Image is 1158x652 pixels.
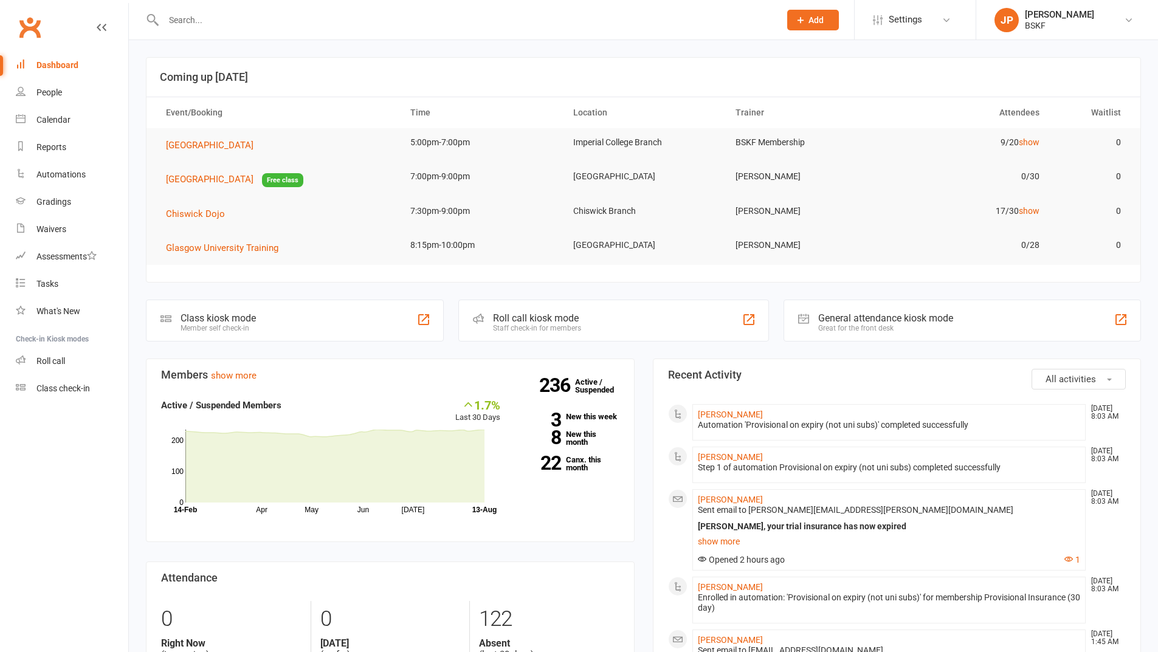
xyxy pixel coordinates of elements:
[166,208,225,219] span: Chiswick Dojo
[808,15,824,25] span: Add
[887,128,1050,157] td: 9/20
[16,348,128,375] a: Roll call
[887,162,1050,191] td: 0/30
[161,637,302,649] strong: Right Now
[166,241,287,255] button: Glasgow University Training
[519,413,619,420] a: 3New this week
[16,161,128,188] a: Automations
[1050,128,1132,157] td: 0
[698,495,763,504] a: [PERSON_NAME]
[16,52,128,79] a: Dashboard
[887,197,1050,225] td: 17/30
[1085,490,1125,506] time: [DATE] 8:03 AM
[1032,369,1126,389] button: All activities
[562,197,725,225] td: Chiswick Branch
[698,505,1013,515] span: Sent email to [PERSON_NAME][EMAIL_ADDRESS][PERSON_NAME][DOMAIN_NAME]
[181,312,256,324] div: Class kiosk mode
[455,398,500,411] div: 1.7%
[519,430,619,446] a: 8New this month
[399,197,562,225] td: 7:30pm-9:00pm
[698,420,1081,430] div: Automation 'Provisional on expiry (not uni subs)' completed successfully
[16,298,128,325] a: What's New
[166,242,278,253] span: Glasgow University Training
[562,231,725,259] td: [GEOGRAPHIC_DATA]
[1085,577,1125,593] time: [DATE] 8:03 AM
[519,411,561,429] strong: 3
[36,60,78,70] div: Dashboard
[1025,20,1094,31] div: BSKF
[16,375,128,402] a: Class kiosk mode
[698,521,1081,532] div: [PERSON_NAME], your trial insurance has now expired
[36,252,97,261] div: Assessments
[1019,206,1039,216] a: show
[1050,197,1132,225] td: 0
[36,224,66,234] div: Waivers
[161,369,619,381] h3: Members
[698,635,763,645] a: [PERSON_NAME]
[1046,374,1096,385] span: All activities
[887,97,1050,128] th: Attendees
[519,454,561,472] strong: 22
[166,207,233,221] button: Chiswick Dojo
[320,601,460,637] div: 0
[698,533,1081,550] a: show more
[519,456,619,472] a: 22Canx. this month
[479,601,619,637] div: 122
[16,188,128,216] a: Gradings
[16,134,128,161] a: Reports
[698,410,763,419] a: [PERSON_NAME]
[1085,447,1125,463] time: [DATE] 8:03 AM
[818,324,953,332] div: Great for the front desk
[181,324,256,332] div: Member self check-in
[1064,555,1080,565] button: 1
[562,128,725,157] td: Imperial College Branch
[166,172,303,187] button: [GEOGRAPHIC_DATA]Free class
[994,8,1019,32] div: JP
[519,428,561,447] strong: 8
[36,383,90,393] div: Class check-in
[725,97,887,128] th: Trainer
[36,356,65,366] div: Roll call
[1050,162,1132,191] td: 0
[455,398,500,424] div: Last 30 Days
[698,592,1081,613] div: Enrolled in automation: 'Provisional on expiry (not uni subs)' for membership Provisional Insuran...
[36,170,86,179] div: Automations
[1019,137,1039,147] a: show
[262,173,303,187] span: Free class
[698,555,785,564] span: Opened 2 hours ago
[16,243,128,270] a: Assessments
[36,88,62,97] div: People
[399,97,562,128] th: Time
[889,6,922,33] span: Settings
[1085,405,1125,420] time: [DATE] 8:03 AM
[1050,231,1132,259] td: 0
[818,312,953,324] div: General attendance kiosk mode
[725,231,887,259] td: [PERSON_NAME]
[1085,630,1125,646] time: [DATE] 1:45 AM
[161,400,281,411] strong: Active / Suspended Members
[320,637,460,649] strong: [DATE]
[16,106,128,134] a: Calendar
[668,369,1126,381] h3: Recent Activity
[725,162,887,191] td: [PERSON_NAME]
[725,197,887,225] td: [PERSON_NAME]
[160,12,771,29] input: Search...
[399,128,562,157] td: 5:00pm-7:00pm
[562,97,725,128] th: Location
[493,312,581,324] div: Roll call kiosk mode
[36,115,71,125] div: Calendar
[698,452,763,462] a: [PERSON_NAME]
[36,197,71,207] div: Gradings
[166,140,253,151] span: [GEOGRAPHIC_DATA]
[166,174,253,185] span: [GEOGRAPHIC_DATA]
[399,162,562,191] td: 7:00pm-9:00pm
[562,162,725,191] td: [GEOGRAPHIC_DATA]
[493,324,581,332] div: Staff check-in for members
[575,369,629,403] a: 236Active / Suspended
[15,12,45,43] a: Clubworx
[887,231,1050,259] td: 0/28
[399,231,562,259] td: 8:15pm-10:00pm
[166,138,262,153] button: [GEOGRAPHIC_DATA]
[36,306,80,316] div: What's New
[161,572,619,584] h3: Attendance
